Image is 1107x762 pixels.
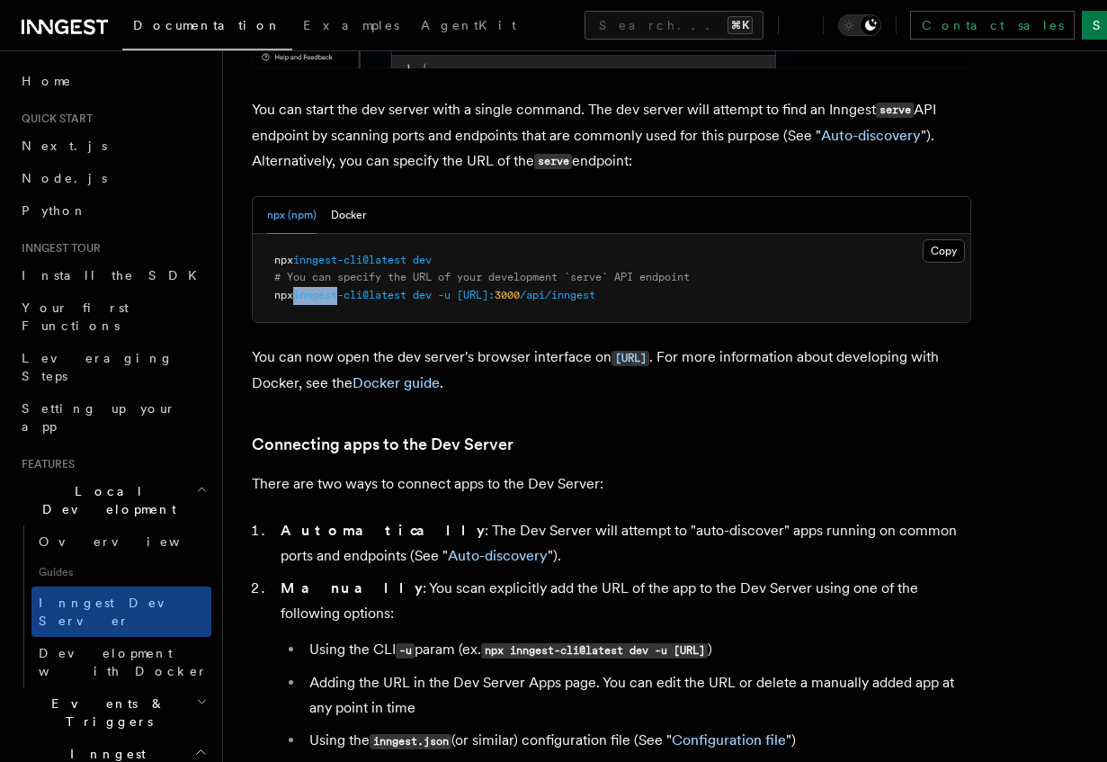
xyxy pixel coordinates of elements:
span: Events & Triggers [14,695,196,731]
li: Adding the URL in the Dev Server Apps page. You can edit the URL or delete a manually added app a... [304,670,971,721]
span: Overview [39,534,224,549]
button: Copy [923,239,965,263]
span: dev [413,254,432,266]
span: Guides [31,558,211,587]
code: [URL] [612,351,649,366]
span: Home [22,72,72,90]
button: Docker [331,197,366,234]
a: Home [14,65,211,97]
a: Python [14,194,211,227]
a: Development with Docker [31,637,211,687]
span: Next.js [22,139,107,153]
a: AgentKit [410,5,527,49]
code: inngest.json [370,734,451,749]
span: dev [413,289,432,301]
a: Examples [292,5,410,49]
span: Documentation [133,18,281,32]
span: Install the SDK [22,268,208,282]
a: Leveraging Steps [14,342,211,392]
li: Using the CLI param (ex. ) [304,637,971,663]
span: npx [274,289,293,301]
p: You can now open the dev server's browser interface on . For more information about developing wi... [252,345,971,396]
button: npx (npm) [267,197,317,234]
button: Events & Triggers [14,687,211,738]
span: Your first Functions [22,300,129,333]
a: Auto-discovery [821,127,921,144]
span: AgentKit [421,18,516,32]
a: Inngest Dev Server [31,587,211,637]
span: [URL]: [457,289,495,301]
span: Inngest tour [14,241,101,255]
a: Setting up your app [14,392,211,443]
span: Local Development [14,482,196,518]
button: Local Development [14,475,211,525]
code: serve [534,154,572,169]
strong: Automatically [281,522,485,539]
span: Node.js [22,171,107,185]
div: Local Development [14,525,211,687]
a: Your first Functions [14,291,211,342]
a: Next.js [14,130,211,162]
span: inngest-cli@latest [293,254,406,266]
a: Docker guide [353,374,440,391]
code: npx inngest-cli@latest dev -u [URL] [481,643,708,659]
span: Quick start [14,112,93,126]
span: Features [14,457,75,471]
span: Leveraging Steps [22,351,174,383]
a: Documentation [122,5,292,50]
a: Contact sales [910,11,1075,40]
span: Development with Docker [39,646,208,678]
a: Overview [31,525,211,558]
span: Examples [303,18,399,32]
span: Setting up your app [22,401,176,434]
strong: Manually [281,579,423,596]
button: Search...⌘K [585,11,763,40]
button: Toggle dark mode [838,14,881,36]
span: 3000 [495,289,520,301]
span: Python [22,203,87,218]
kbd: ⌘K [728,16,753,34]
span: npx [274,254,293,266]
code: serve [876,103,914,118]
li: : The Dev Server will attempt to "auto-discover" apps running on common ports and endpoints (See ... [275,518,971,569]
span: -u [438,289,451,301]
li: : You scan explicitly add the URL of the app to the Dev Server using one of the following options: [275,576,971,754]
a: Auto-discovery [448,547,548,564]
p: There are two ways to connect apps to the Dev Server: [252,471,971,497]
a: Install the SDK [14,259,211,291]
a: [URL] [612,348,649,365]
p: You can start the dev server with a single command. The dev server will attempt to find an Innges... [252,97,971,175]
span: /api/inngest [520,289,595,301]
code: -u [396,643,415,659]
a: Connecting apps to the Dev Server [252,432,513,457]
span: inngest-cli@latest [293,289,406,301]
li: Using the (or similar) configuration file (See " ") [304,728,971,754]
span: # You can specify the URL of your development `serve` API endpoint [274,271,690,283]
a: Node.js [14,162,211,194]
a: Configuration file [672,731,786,749]
span: Inngest Dev Server [39,596,192,628]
